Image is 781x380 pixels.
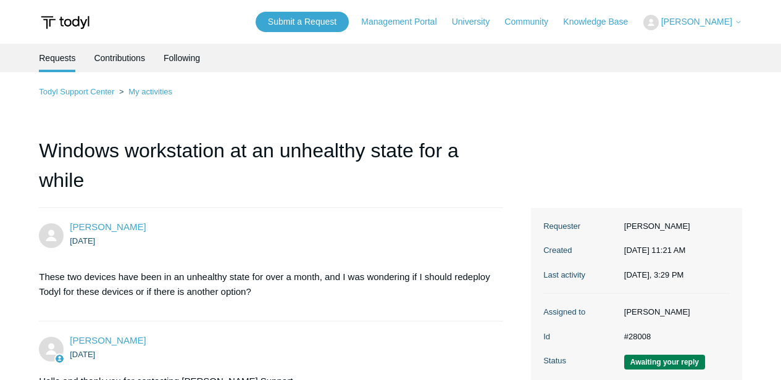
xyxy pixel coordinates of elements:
[543,306,618,318] dt: Assigned to
[256,12,349,32] a: Submit a Request
[618,331,730,343] dd: #28008
[39,136,503,208] h1: Windows workstation at an unhealthy state for a while
[70,236,95,246] time: 09/09/2025, 11:21
[624,246,685,255] time: 09/09/2025, 11:21
[70,350,95,359] time: 09/09/2025, 11:23
[543,269,618,281] dt: Last activity
[543,244,618,257] dt: Created
[504,15,561,28] a: Community
[70,335,146,345] a: [PERSON_NAME]
[70,221,146,232] span: Carson Bogner
[618,220,730,233] dd: [PERSON_NAME]
[128,87,172,96] a: My activities
[624,355,705,370] span: We are waiting for you to respond
[39,270,490,299] p: These two devices have been in an unhealthy state for over a month, and I was wondering if I shou...
[117,87,172,96] li: My activities
[563,15,640,28] a: Knowledge Base
[543,355,618,367] dt: Status
[39,44,75,72] li: Requests
[94,44,145,72] a: Contributions
[361,15,449,28] a: Management Portal
[70,221,146,232] a: [PERSON_NAME]
[618,306,730,318] dd: [PERSON_NAME]
[39,11,91,34] img: Todyl Support Center Help Center home page
[624,270,684,279] time: 09/10/2025, 15:29
[39,87,117,96] li: Todyl Support Center
[452,15,502,28] a: University
[543,331,618,343] dt: Id
[643,15,742,30] button: [PERSON_NAME]
[70,335,146,345] span: Kris Haire
[164,44,200,72] a: Following
[661,17,732,27] span: [PERSON_NAME]
[39,87,114,96] a: Todyl Support Center
[543,220,618,233] dt: Requester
